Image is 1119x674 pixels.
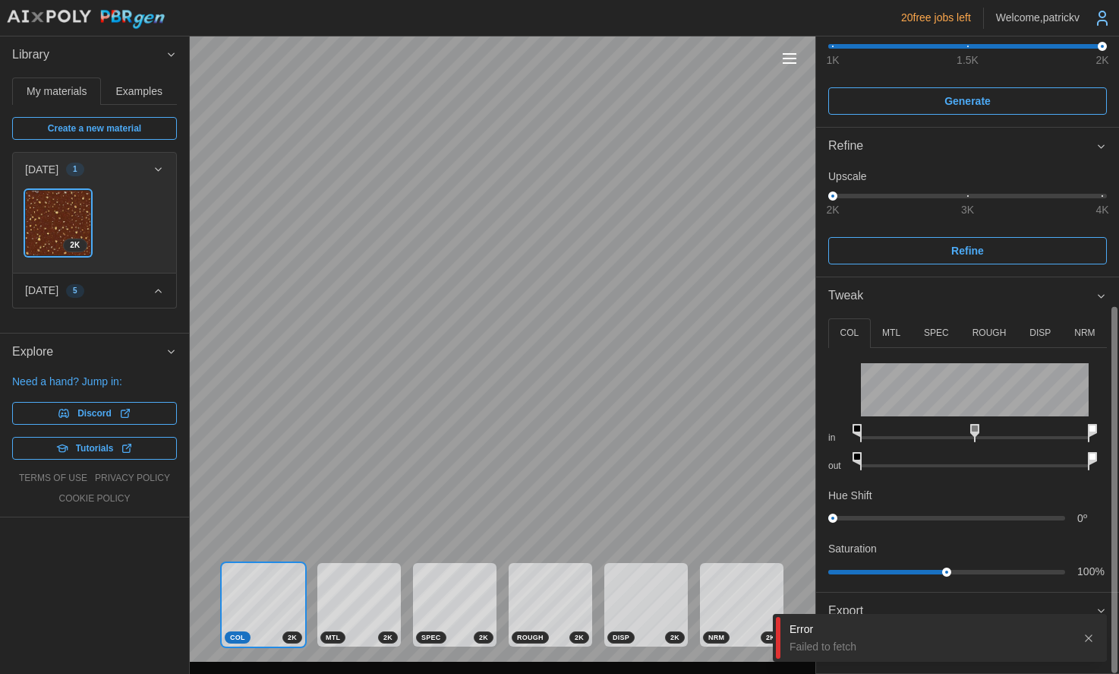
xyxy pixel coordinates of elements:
div: Error [790,622,1070,637]
a: terms of use [19,472,87,485]
button: [DATE]5 [13,274,176,307]
a: cookie policy [58,492,130,505]
span: Generate [944,88,991,114]
span: My materials [27,86,87,97]
p: 0 º [1077,511,1107,526]
span: DISP [613,632,629,643]
p: ROUGH [972,327,1007,340]
span: 1 [73,163,77,176]
p: out [828,460,849,473]
span: Library [12,36,165,74]
span: 2 K [479,632,488,643]
span: COL [230,632,245,643]
a: jJ8HXfVzrJbuQt5X1isx2K [25,190,91,256]
button: Export [816,593,1119,630]
p: DISP [1029,327,1051,340]
span: Export [828,593,1095,630]
p: MTL [882,327,900,340]
p: Welcome, patrickv [996,10,1080,25]
p: in [828,432,849,445]
p: Hue Shift [828,488,872,503]
span: Create a new material [48,118,141,139]
a: Tutorials [12,437,177,460]
img: AIxPoly PBRgen [6,9,165,30]
p: 100 % [1077,564,1107,579]
span: NRM [708,632,724,643]
span: Discord [77,403,112,424]
div: [DATE]1 [13,186,176,273]
span: Examples [116,86,162,97]
button: [DATE]1 [13,153,176,186]
a: Discord [12,402,177,425]
span: 2 K [70,239,80,252]
button: Toggle viewport controls [779,48,800,69]
span: 5 [73,285,77,297]
a: privacy policy [95,472,170,485]
button: Tweak [816,277,1119,315]
p: Need a hand? Jump in: [12,374,177,389]
span: 2 K [670,632,679,643]
p: Saturation [828,541,877,556]
p: SPEC [924,327,949,340]
button: Refine [828,237,1107,264]
span: SPEC [421,632,441,643]
span: Tweak [828,277,1095,315]
span: 2 K [766,632,775,643]
div: Tweak [816,315,1119,592]
p: COL [840,327,859,340]
span: 2 K [383,632,392,643]
img: jJ8HXfVzrJbuQt5X1isx [26,191,90,255]
div: Refine [816,165,1119,277]
p: 20 free jobs left [901,10,971,25]
span: Explore [12,334,165,371]
span: Refine [951,238,984,264]
a: Create a new material [12,117,177,140]
p: [DATE] [25,283,58,298]
div: Failed to fetch [790,639,1070,654]
button: Refine [816,128,1119,165]
p: Upscale [828,169,1107,184]
button: Generate [828,87,1107,115]
span: 2 K [288,632,297,643]
span: ROUGH [517,632,544,643]
span: Tutorials [76,438,114,459]
span: Refine [828,128,1095,165]
span: 2 K [575,632,584,643]
p: [DATE] [25,162,58,177]
span: MTL [326,632,340,643]
p: NRM [1074,327,1095,340]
